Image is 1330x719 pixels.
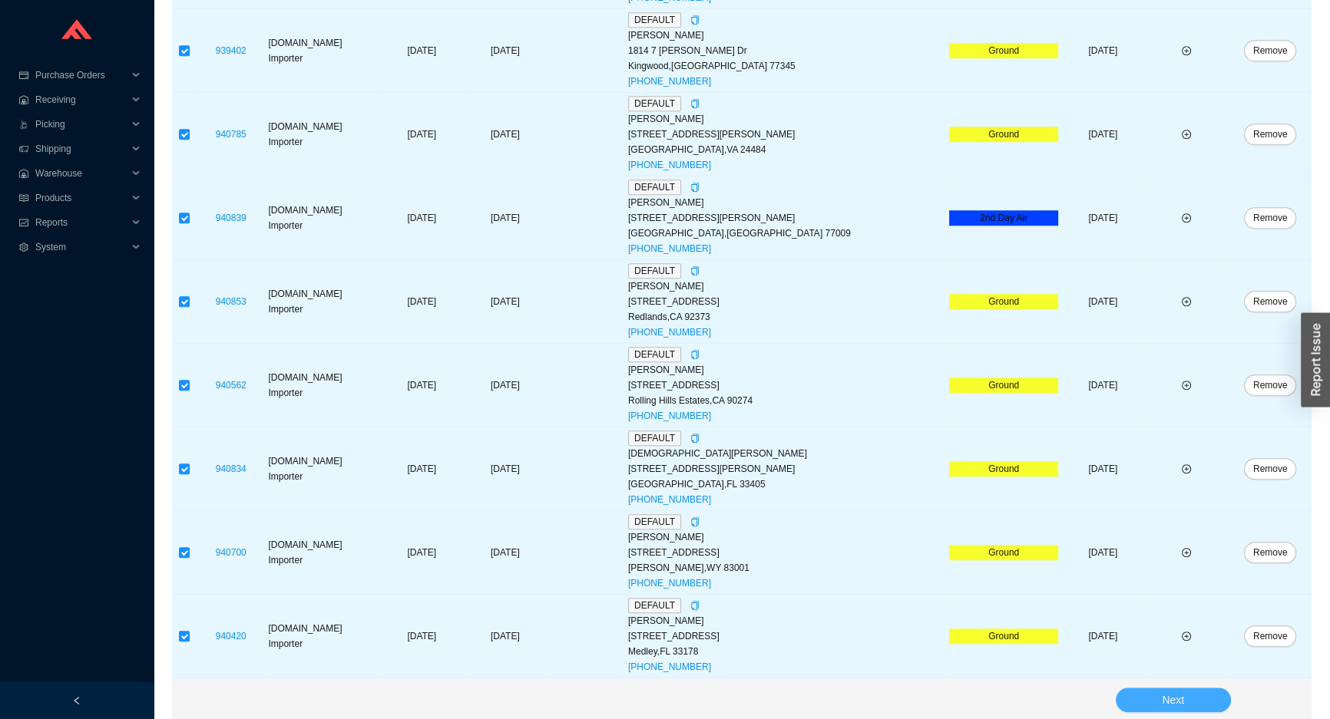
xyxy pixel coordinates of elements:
td: [DATE] [1061,511,1144,595]
a: 940839 [216,213,246,223]
div: [DATE] [469,461,541,477]
span: left [72,696,81,705]
span: plus-circle [1182,632,1191,641]
span: plus-circle [1182,381,1191,390]
span: Products [35,186,127,210]
div: Ground [949,294,1058,309]
div: [DATE] [469,628,541,644]
span: DEFAULT [628,430,681,446]
td: [DATE] [1061,427,1144,511]
button: Remove [1244,291,1297,312]
td: [DATE] [377,344,466,427]
td: [DATE] [377,176,466,260]
div: Copy [690,430,700,446]
span: Remove [1253,461,1288,477]
span: copy [690,350,700,359]
a: [PHONE_NUMBER] [628,76,711,87]
div: [GEOGRAPHIC_DATA] , FL 33405 [628,477,943,492]
a: 940700 [216,547,246,558]
div: [STREET_ADDRESS] [628,294,943,309]
button: Next [1116,688,1231,712]
a: [PHONE_NUMBER] [628,243,711,254]
div: [DOMAIN_NAME] Importer [268,370,374,401]
div: Copy [690,514,700,529]
a: [PHONE_NUMBER] [628,327,711,338]
span: copy [690,517,700,526]
div: [STREET_ADDRESS][PERSON_NAME] [628,461,943,477]
div: [DOMAIN_NAME] Importer [268,35,374,66]
div: Copy [690,347,700,362]
div: Copy [690,263,700,279]
div: Ground [949,628,1058,644]
div: Ground [949,43,1058,58]
a: [PHONE_NUMBER] [628,578,711,589]
td: [DATE] [377,260,466,344]
div: [DOMAIN_NAME] Importer [268,203,374,233]
div: Redlands , CA 92373 [628,309,943,325]
div: Kingwood , [GEOGRAPHIC_DATA] 77345 [628,58,943,74]
div: [DEMOGRAPHIC_DATA][PERSON_NAME] [628,446,943,461]
span: DEFAULT [628,263,681,279]
div: [DOMAIN_NAME] Importer [268,286,374,317]
div: [DOMAIN_NAME] Importer [268,537,374,568]
span: copy [690,601,700,610]
div: Rolling Hills Estates , CA 90274 [628,393,943,408]
span: Warehouse [35,161,127,186]
span: plus-circle [1182,130,1191,139]
span: plus-circle [1182,297,1191,306]
div: Copy [690,598,700,613]
td: [DATE] [377,511,466,595]
span: Remove [1253,628,1288,644]
span: fund [18,218,29,227]
div: 1814 7 [PERSON_NAME] Dr [628,43,943,58]
div: Copy [690,96,700,111]
span: Receiving [35,87,127,112]
div: Medley , FL 33178 [628,644,943,659]
span: Remove [1253,545,1288,560]
span: Remove [1253,210,1288,226]
div: [PERSON_NAME] [628,195,943,210]
div: [PERSON_NAME] [628,111,943,127]
a: 940785 [216,129,246,140]
a: 940562 [216,380,246,391]
td: [DATE] [1061,93,1144,176]
span: System [35,235,127,259]
span: copy [690,183,700,192]
div: Ground [949,127,1058,142]
span: Remove [1253,294,1288,309]
div: [STREET_ADDRESS] [628,378,943,393]
div: Ground [949,545,1058,560]
span: DEFAULT [628,347,681,362]
div: [PERSON_NAME] [628,28,943,43]
div: [DATE] [469,127,541,142]
button: Remove [1244,124,1297,145]
div: [DOMAIN_NAME] Importer [268,621,374,651]
div: [DOMAIN_NAME] Importer [268,453,374,484]
a: [PHONE_NUMBER] [628,411,711,421]
div: [STREET_ADDRESS][PERSON_NAME] [628,127,943,142]
div: Copy [690,12,700,28]
a: [PHONE_NUMBER] [628,160,711,170]
span: credit-card [18,71,29,80]
a: [PHONE_NUMBER] [628,494,711,505]
a: 939402 [216,45,246,56]
div: [GEOGRAPHIC_DATA] , [GEOGRAPHIC_DATA] 77009 [628,226,943,241]
div: [STREET_ADDRESS] [628,628,943,644]
div: [PERSON_NAME] [628,279,943,294]
span: plus-circle [1182,213,1191,223]
span: Purchase Orders [35,63,127,87]
td: [DATE] [1061,260,1144,344]
span: Remove [1253,127,1288,142]
span: DEFAULT [628,180,681,195]
span: DEFAULT [628,598,681,613]
td: [DATE] [1061,344,1144,427]
div: [GEOGRAPHIC_DATA] , VA 24484 [628,142,943,157]
a: 940834 [216,463,246,474]
a: 940853 [216,296,246,307]
td: [DATE] [377,9,466,93]
div: [DATE] [469,545,541,560]
span: Remove [1253,378,1288,393]
button: Remove [1244,207,1297,229]
a: [PHONE_NUMBER] [628,661,711,672]
a: 940420 [216,631,246,641]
